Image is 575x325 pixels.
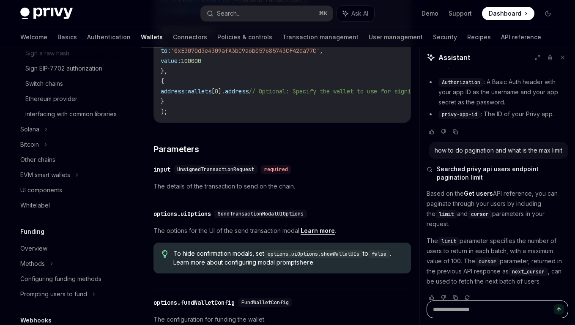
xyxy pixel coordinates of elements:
[422,9,438,18] a: Demo
[153,165,170,174] div: input
[188,87,211,95] span: wallets
[337,6,374,21] button: Ask AI
[173,249,402,267] span: To hide confirmation modals, set to . Learn more about configuring modal prompts .
[218,87,225,95] span: ].
[439,211,454,218] span: limit
[319,10,328,17] span: ⌘ K
[241,299,289,306] span: FundWalletConfig
[153,181,411,191] span: The details of the transaction to send on the chain.
[153,298,235,307] div: options.fundWalletConfig
[161,47,171,55] span: to:
[20,243,47,254] div: Overview
[14,198,122,213] a: Whitelabel
[25,94,77,104] div: Ethereum provider
[512,268,545,275] span: next_cursor
[464,190,493,197] strong: Get users
[301,227,335,235] a: Learn more
[482,7,534,20] a: Dashboard
[161,98,164,105] span: }
[20,185,62,195] div: UI components
[153,210,211,218] div: options.uiOptions
[438,52,470,63] span: Assistant
[20,259,45,269] div: Methods
[20,27,47,47] a: Welcome
[177,166,254,173] span: UnsignedTransactionRequest
[20,155,55,165] div: Other chains
[217,27,272,47] a: Policies & controls
[20,227,44,237] h5: Funding
[554,304,564,314] button: Send message
[153,314,411,325] span: The configuration for funding the wallet.
[427,236,568,287] p: The parameter specifies the number of users to return in each batch, with a maximum value of 100....
[351,9,368,18] span: Ask AI
[369,27,423,47] a: User management
[14,91,122,107] a: Ethereum provider
[181,57,201,65] span: 100000
[501,27,541,47] a: API reference
[437,165,568,182] span: Searched privy api users endpoint pagination limit
[14,76,122,91] a: Switch chains
[20,200,50,210] div: Whitelabel
[20,170,70,180] div: EVM smart wallets
[433,27,457,47] a: Security
[368,250,390,258] code: false
[161,108,167,115] span: );
[435,146,562,155] div: how to do pagination and what is the max limit
[161,87,188,95] span: address:
[467,27,491,47] a: Recipes
[471,211,489,218] span: cursor
[14,152,122,167] a: Other chains
[218,210,304,217] span: SendTransactionModalUIOptions
[87,27,131,47] a: Authentication
[442,111,477,118] span: privy-app-id
[25,79,63,89] div: Switch chains
[153,143,199,155] span: Parameters
[161,57,181,65] span: value:
[264,250,363,258] code: options.uiOptions.showWalletUIs
[14,183,122,198] a: UI components
[441,238,456,245] span: limit
[25,109,117,119] div: Interfacing with common libraries
[20,8,73,19] img: dark logo
[427,109,568,119] li: : The ID of your Privy app.
[320,47,323,55] span: ,
[20,274,101,284] div: Configuring funding methods
[14,271,122,287] a: Configuring funding methods
[215,87,218,95] span: 0
[14,107,122,122] a: Interfacing with common libraries
[479,258,496,265] span: cursor
[427,188,568,229] p: Based on the API reference, you can paginate through your users by including the and parameters i...
[201,6,333,21] button: Search...⌘K
[261,165,291,174] div: required
[153,226,411,236] span: The options for the UI of the send transaction modal. .
[442,79,480,86] span: Authorization
[217,8,241,19] div: Search...
[299,259,313,266] a: here
[211,87,215,95] span: [
[427,165,568,182] button: Searched privy api users endpoint pagination limit
[14,241,122,256] a: Overview
[20,124,39,134] div: Solana
[449,9,472,18] a: Support
[171,47,320,55] span: '0xE3070d3e4309afA3bC9a6b057685743CF42da77C'
[141,27,163,47] a: Wallets
[20,289,87,299] div: Prompting users to fund
[57,27,77,47] a: Basics
[282,27,359,47] a: Transaction management
[225,87,249,95] span: address
[20,139,39,150] div: Bitcoin
[427,77,568,107] li: : A Basic Auth header with your app ID as the username and your app secret as the password.
[161,67,167,75] span: },
[489,9,521,18] span: Dashboard
[25,63,102,74] div: Sign EIP-7702 authorization
[173,27,207,47] a: Connectors
[162,250,168,258] svg: Tip
[14,61,122,76] a: Sign EIP-7702 authorization
[541,7,555,20] button: Toggle dark mode
[161,77,164,85] span: {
